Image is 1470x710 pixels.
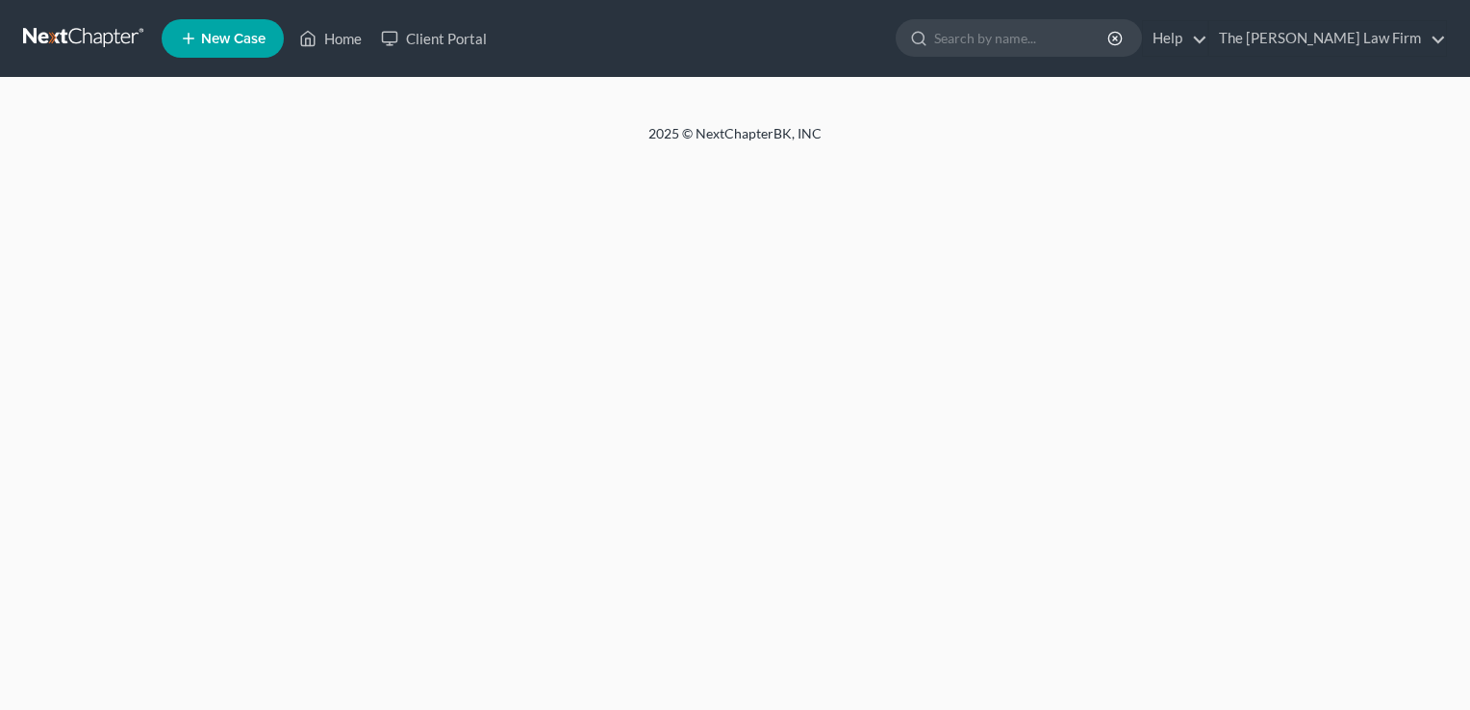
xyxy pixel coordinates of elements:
[201,32,266,46] span: New Case
[371,21,496,56] a: Client Portal
[187,124,1283,159] div: 2025 © NextChapterBK, INC
[1209,21,1446,56] a: The [PERSON_NAME] Law Firm
[934,20,1110,56] input: Search by name...
[1143,21,1207,56] a: Help
[290,21,371,56] a: Home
